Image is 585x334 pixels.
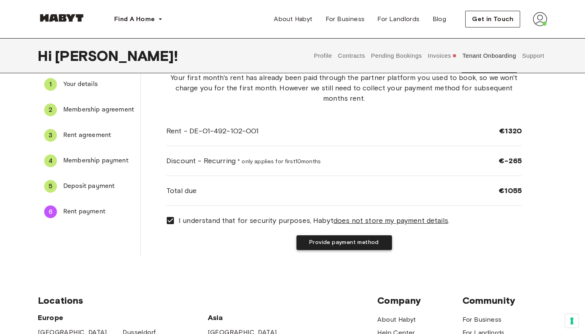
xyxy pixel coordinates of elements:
div: 5Deposit payment [38,177,140,196]
span: Community [462,295,547,307]
div: 3 [44,129,57,142]
div: 5 [44,180,57,193]
span: Your first month's rent has already been paid through the partner platform you used to book, so w... [166,72,522,104]
span: Find A Home [114,14,155,24]
span: Total due [166,186,197,196]
span: €-265 [499,156,522,166]
div: 1 [44,78,57,91]
a: For Business [319,11,371,27]
a: For Landlords [371,11,426,27]
span: €1320 [499,126,522,136]
a: Blog [426,11,453,27]
u: does not store my payment details [333,216,448,225]
span: Asia [208,313,292,322]
span: Rent - DE-01-492-102-001 [166,126,259,136]
span: For Business [326,14,365,24]
div: 3Rent agreement [38,126,140,145]
span: Membership agreement [63,105,134,115]
button: Get in Touch [465,11,520,27]
a: About Habyt [377,315,416,324]
span: Europe [38,313,208,322]
span: Rent agreement [63,131,134,140]
span: I understand that for security purposes, Habyt . [179,215,449,226]
span: Hi [38,47,55,64]
div: user profile tabs [311,38,547,73]
span: For Landlords [377,14,419,24]
button: Provide payment method [296,235,392,250]
span: Locations [38,295,377,307]
button: Tenant Onboarding [462,38,517,73]
button: Contracts [337,38,366,73]
div: 1Your details [38,75,140,94]
span: About Habyt [274,14,312,24]
div: 4Membership payment [38,151,140,170]
span: Rent payment [63,207,134,217]
span: [PERSON_NAME] ! [55,47,178,64]
button: Your consent preferences for tracking technologies [565,314,579,328]
span: €1055 [499,186,522,195]
button: Find A Home [108,11,169,27]
button: Support [521,38,545,73]
img: Habyt [38,14,86,22]
a: For Business [462,315,502,324]
div: 4 [44,154,57,167]
span: Blog [433,14,447,24]
span: Your details [63,80,134,89]
span: Deposit payment [63,182,134,191]
button: Pending Bookings [370,38,423,73]
div: 6Rent payment [38,202,140,221]
span: * only applies for first 10 months [238,158,321,165]
div: 2 [44,104,57,116]
div: 6 [44,205,57,218]
span: Company [377,295,462,307]
span: Discount - Recurring [166,156,321,166]
button: Invoices [427,38,458,73]
img: avatar [533,12,547,26]
span: Membership payment [63,156,134,166]
div: 2Membership agreement [38,100,140,119]
a: About Habyt [267,11,319,27]
button: Profile [313,38,333,73]
span: Get in Touch [472,14,513,24]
